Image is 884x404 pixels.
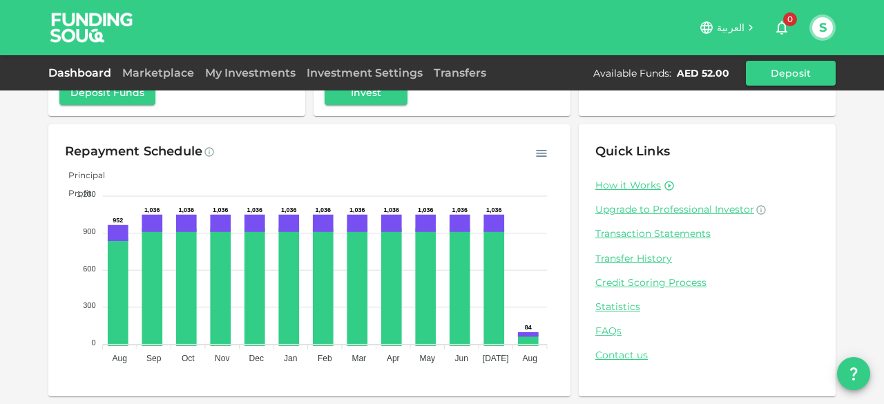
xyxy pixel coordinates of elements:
button: question [837,357,870,390]
div: AED 52.00 [677,66,729,80]
tspan: Jun [455,354,468,363]
tspan: [DATE] [483,354,509,363]
button: Deposit [746,61,836,86]
span: العربية [717,21,744,34]
a: Investment Settings [301,66,428,79]
a: Transfers [428,66,492,79]
a: Marketplace [117,66,200,79]
tspan: Aug [113,354,127,363]
a: Contact us [595,349,819,362]
button: 0 [768,14,796,41]
tspan: Nov [215,354,229,363]
a: Statistics [595,300,819,314]
span: 0 [783,12,797,26]
tspan: Dec [249,354,264,363]
a: Upgrade to Professional Investor [595,203,819,216]
div: Repayment Schedule [65,141,202,163]
tspan: Oct [182,354,195,363]
tspan: Sep [146,354,162,363]
tspan: 600 [83,264,95,273]
tspan: May [419,354,435,363]
tspan: Aug [523,354,537,363]
span: Profit [58,188,92,198]
span: Principal [58,170,105,180]
tspan: 1,200 [77,190,96,198]
tspan: 0 [91,338,95,347]
button: S [812,17,833,38]
tspan: 900 [83,227,95,235]
a: Transaction Statements [595,227,819,240]
tspan: Feb [318,354,332,363]
span: Upgrade to Professional Investor [595,203,754,215]
tspan: 300 [83,301,95,309]
a: My Investments [200,66,301,79]
a: Dashboard [48,66,117,79]
tspan: Mar [352,354,366,363]
a: Transfer History [595,252,819,265]
tspan: Jan [284,354,297,363]
tspan: Apr [387,354,400,363]
button: Invest [325,80,407,105]
a: Credit Scoring Process [595,276,819,289]
a: FAQs [595,325,819,338]
a: How it Works [595,179,661,192]
div: Available Funds : [593,66,671,80]
button: Deposit Funds [59,80,155,105]
span: Quick Links [595,144,670,159]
